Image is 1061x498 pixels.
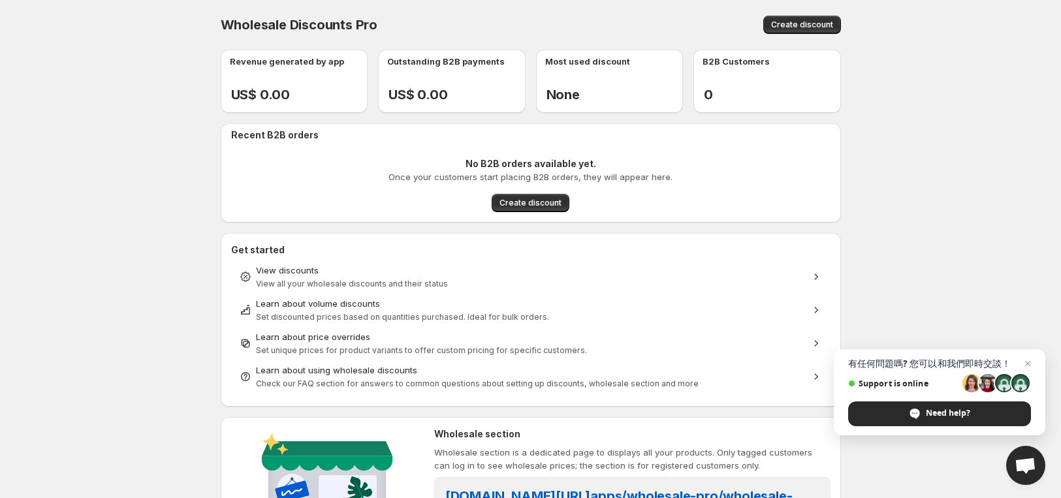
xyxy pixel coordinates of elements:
[256,379,699,388] span: Check our FAQ section for answers to common questions about setting up discounts, wholesale secti...
[546,87,580,102] h2: None
[231,243,831,257] h2: Get started
[771,20,833,30] span: Create discount
[499,198,562,208] span: Create discount
[256,264,806,277] div: View discounts
[221,17,377,33] span: Wholesale Discounts Pro
[231,87,290,102] h2: US$ 0.00
[256,330,806,343] div: Learn about price overrides
[256,364,806,377] div: Learn about using wholesale discounts
[231,129,836,142] h2: Recent B2B orders
[1006,446,1045,485] a: Open chat
[256,279,448,288] span: View all your wholesale discounts and their status
[387,55,505,68] p: Outstanding B2B payments
[466,157,596,170] p: No B2B orders available yet.
[434,446,831,472] p: Wholesale section is a dedicated page to displays all your products. Only tagged customers can lo...
[256,297,806,310] div: Learn about volume discounts
[545,55,630,68] p: Most used discount
[492,194,569,212] button: Create discount
[230,55,344,68] p: Revenue generated by app
[763,16,841,34] button: Create discount
[926,407,970,419] span: Need help?
[434,428,831,441] h2: Wholesale section
[848,401,1031,426] span: Need help?
[848,358,1031,369] span: 有任何問題嗎? 您可以和我們即時交談！
[388,87,447,102] h2: US$ 0.00
[256,312,549,322] span: Set discounted prices based on quantities purchased. Ideal for bulk orders.
[388,170,673,183] p: Once your customers start placing B2B orders, they will appear here.
[703,55,770,68] p: B2B Customers
[256,345,587,355] span: Set unique prices for product variants to offer custom pricing for specific customers.
[704,87,723,102] h2: 0
[848,379,958,388] span: Support is online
